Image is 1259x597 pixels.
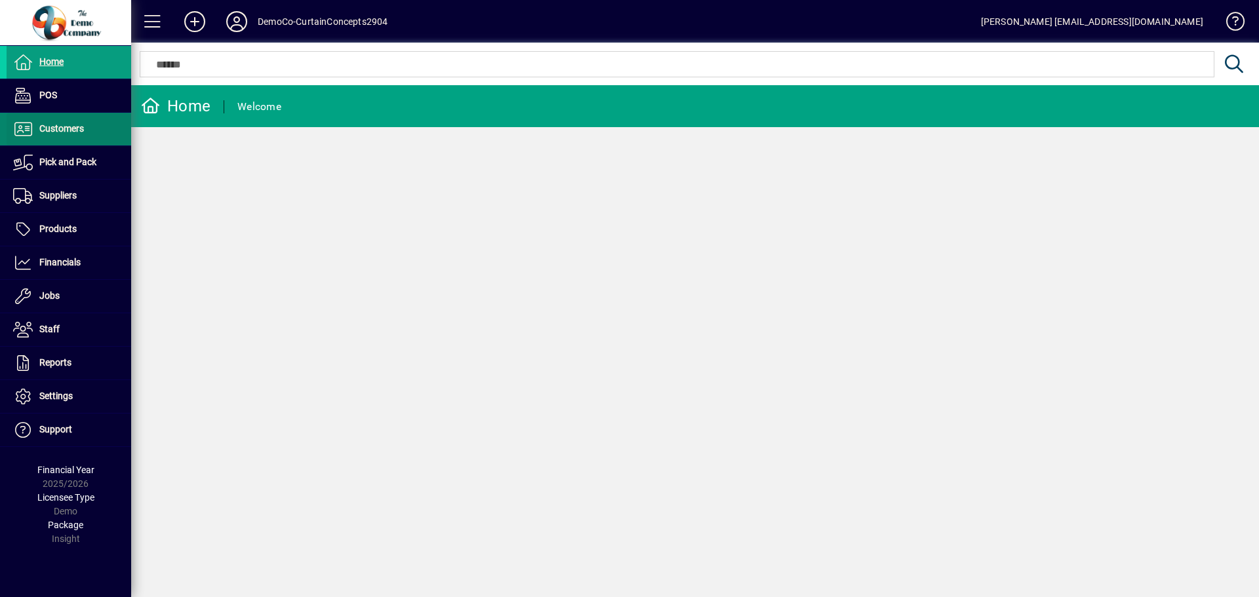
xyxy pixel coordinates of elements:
a: Pick and Pack [7,146,131,179]
span: Licensee Type [37,492,94,503]
a: Financials [7,246,131,279]
div: DemoCo-CurtainConcepts2904 [258,11,388,32]
span: Products [39,223,77,234]
span: Package [48,520,83,530]
a: Suppliers [7,180,131,212]
span: Financial Year [37,465,94,475]
a: Knowledge Base [1216,3,1243,45]
span: Financials [39,257,81,267]
a: POS [7,79,131,112]
button: Add [174,10,216,33]
span: Suppliers [39,190,77,201]
span: POS [39,90,57,100]
span: Customers [39,123,84,134]
span: Reports [39,357,71,368]
span: Settings [39,391,73,401]
a: Staff [7,313,131,346]
span: Staff [39,324,60,334]
span: Home [39,56,64,67]
div: Home [141,96,210,117]
a: Jobs [7,280,131,313]
span: Jobs [39,290,60,301]
span: Support [39,424,72,434]
div: Welcome [237,96,281,117]
a: Support [7,414,131,446]
div: [PERSON_NAME] [EMAIL_ADDRESS][DOMAIN_NAME] [981,11,1203,32]
a: Customers [7,113,131,145]
a: Settings [7,380,131,413]
a: Products [7,213,131,246]
span: Pick and Pack [39,157,96,167]
button: Profile [216,10,258,33]
a: Reports [7,347,131,379]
